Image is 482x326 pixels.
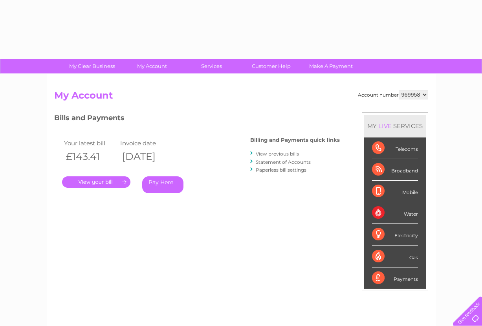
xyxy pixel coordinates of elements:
h3: Bills and Payments [54,112,340,126]
a: Services [179,59,244,73]
div: Water [372,202,418,224]
a: Make A Payment [299,59,363,73]
a: View previous bills [256,151,299,157]
div: Payments [372,267,418,289]
div: MY SERVICES [364,115,426,137]
a: Customer Help [239,59,304,73]
th: £143.41 [62,148,119,165]
h4: Billing and Payments quick links [250,137,340,143]
a: Pay Here [142,176,183,193]
a: Paperless bill settings [256,167,306,173]
a: My Account [119,59,184,73]
th: [DATE] [118,148,175,165]
td: Invoice date [118,138,175,148]
div: Mobile [372,181,418,202]
td: Your latest bill [62,138,119,148]
div: Account number [358,90,428,99]
div: Gas [372,246,418,267]
a: Statement of Accounts [256,159,311,165]
h2: My Account [54,90,428,105]
div: LIVE [377,122,393,130]
div: Telecoms [372,137,418,159]
div: Broadband [372,159,418,181]
a: . [62,176,130,188]
div: Electricity [372,224,418,245]
a: My Clear Business [60,59,125,73]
